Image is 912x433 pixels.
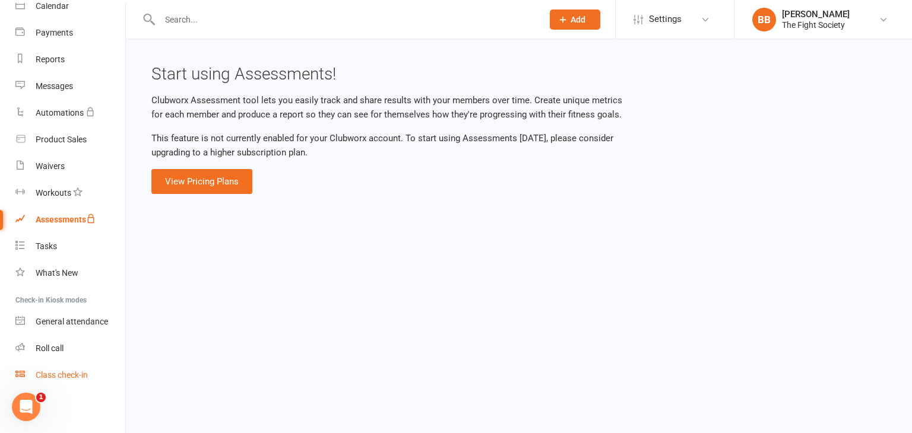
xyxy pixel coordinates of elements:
[752,8,776,31] div: BB
[36,241,57,251] div: Tasks
[36,343,64,353] div: Roll call
[151,169,252,194] a: View Pricing Plans
[15,308,125,335] a: General attendance kiosk mode
[15,362,125,389] a: Class kiosk mode
[550,9,600,30] button: Add
[15,153,125,180] a: Waivers
[649,6,682,33] span: Settings
[782,9,850,20] div: [PERSON_NAME]
[36,317,108,326] div: General attendance
[36,370,88,380] div: Class check-in
[782,20,850,30] div: The Fight Society
[15,100,125,126] a: Automations
[15,260,125,286] a: What's New
[15,20,125,46] a: Payments
[15,206,125,233] a: Assessments
[151,93,635,122] p: Clubworx Assessment tool lets you easily track and share results with your members over time. Cre...
[15,73,125,100] a: Messages
[36,161,65,171] div: Waivers
[36,188,71,198] div: Workouts
[36,28,73,37] div: Payments
[571,15,585,24] span: Add
[36,108,84,117] div: Automations
[36,55,65,64] div: Reports
[151,131,635,160] p: This feature is not currently enabled for your Clubworx account. To start using Assessments [DATE...
[36,393,46,402] span: 1
[36,135,87,144] div: Product Sales
[15,233,125,260] a: Tasks
[36,268,78,278] div: What's New
[15,46,125,73] a: Reports
[12,393,40,421] iframe: Intercom live chat
[15,126,125,153] a: Product Sales
[151,65,635,84] h3: Start using Assessments!
[36,1,69,11] div: Calendar
[15,180,125,206] a: Workouts
[36,81,73,91] div: Messages
[36,215,96,224] div: Assessments
[15,335,125,362] a: Roll call
[156,11,534,28] input: Search...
